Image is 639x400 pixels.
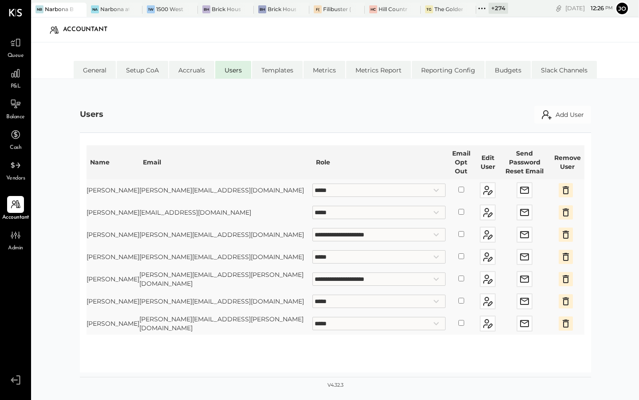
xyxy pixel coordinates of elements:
button: Jo [615,1,629,16]
a: P&L [0,65,31,91]
span: Admin [8,244,23,252]
li: Accruals [169,61,214,79]
td: [PERSON_NAME][EMAIL_ADDRESS][DOMAIN_NAME] [139,224,312,246]
td: [PERSON_NAME] [87,290,139,312]
th: Send Password Reset Email [499,145,551,179]
div: Hill Country [GEOGRAPHIC_DATA] [379,5,407,13]
div: + 274 [489,3,508,14]
li: Budgets [485,61,531,79]
th: Email [139,145,312,179]
a: Balance [0,96,31,121]
span: Accountant [2,214,29,222]
div: 1W [147,5,155,13]
span: Balance [6,113,25,121]
li: Templates [252,61,303,79]
td: [PERSON_NAME] [87,224,139,246]
a: Vendors [0,157,31,183]
div: copy link [554,4,563,13]
div: Na [91,5,99,13]
div: Users [80,109,103,120]
div: Brick House Tally RE LLC [212,5,240,13]
div: v 4.32.3 [327,382,343,389]
th: Edit User [477,145,499,179]
div: The Golden Bull [434,5,463,13]
li: Slack Channels [532,61,597,79]
td: [PERSON_NAME][EMAIL_ADDRESS][PERSON_NAME][DOMAIN_NAME] [139,312,312,335]
span: P&L [11,83,21,91]
th: Role [312,145,446,179]
div: 1500 West Capital LP [156,5,185,13]
td: [EMAIL_ADDRESS][DOMAIN_NAME] [139,201,312,224]
li: General [74,61,116,79]
td: [PERSON_NAME] [87,179,139,201]
div: NB [35,5,43,13]
div: Narbona Boca Ratōn [45,5,73,13]
th: Remove User [551,145,584,179]
div: Brick House Tally LLC [268,5,296,13]
div: Accountant [63,23,116,37]
a: Queue [0,34,31,60]
div: BH [202,5,210,13]
span: Cash [10,144,21,152]
li: Reporting Config [412,61,485,79]
button: Add User [534,106,591,124]
a: Cash [0,126,31,152]
div: Narbona at [GEOGRAPHIC_DATA] LLC [100,5,129,13]
span: Queue [8,52,24,60]
th: Name [87,145,139,179]
div: Filibuster (Hard Corner Below LLC) [323,5,351,13]
td: [PERSON_NAME][EMAIL_ADDRESS][DOMAIN_NAME] [139,179,312,201]
div: BH [258,5,266,13]
div: [DATE] [565,4,613,12]
td: [PERSON_NAME] [87,312,139,335]
li: Setup CoA [117,61,168,79]
td: [PERSON_NAME][EMAIL_ADDRESS][PERSON_NAME][DOMAIN_NAME] [139,268,312,290]
div: TG [425,5,433,13]
td: [PERSON_NAME][EMAIL_ADDRESS][DOMAIN_NAME] [139,290,312,312]
td: [PERSON_NAME] [87,268,139,290]
li: Metrics [304,61,345,79]
div: F( [314,5,322,13]
th: Email Opt Out [446,145,477,179]
li: Users [215,61,251,79]
a: Accountant [0,196,31,222]
div: HC [369,5,377,13]
td: [PERSON_NAME] [87,201,139,224]
li: Metrics Report [346,61,411,79]
td: [PERSON_NAME][EMAIL_ADDRESS][DOMAIN_NAME] [139,246,312,268]
td: [PERSON_NAME] [87,246,139,268]
a: Admin [0,227,31,252]
span: Vendors [6,175,25,183]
